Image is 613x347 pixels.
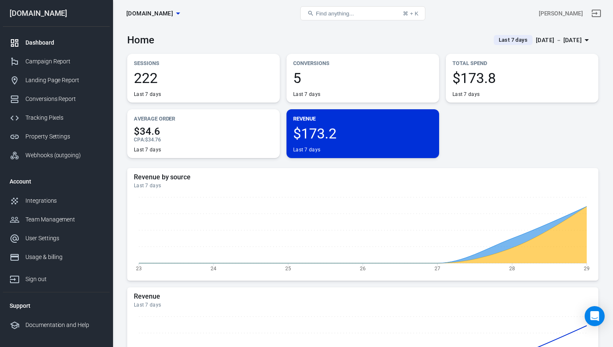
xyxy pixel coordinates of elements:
[134,302,592,308] div: Last 7 days
[25,95,103,103] div: Conversions Report
[25,38,103,47] div: Dashboard
[586,3,606,23] a: Sign out
[3,171,110,191] li: Account
[509,265,515,271] tspan: 28
[536,35,582,45] div: [DATE] － [DATE]
[293,91,320,98] div: Last 7 days
[25,275,103,284] div: Sign out
[452,59,592,68] p: Total Spend
[134,59,273,68] p: Sessions
[3,10,110,17] div: [DOMAIN_NAME]
[25,234,103,243] div: User Settings
[3,33,110,52] a: Dashboard
[25,215,103,224] div: Team Management
[3,229,110,248] a: User Settings
[126,8,173,19] span: thrivecart.com
[293,146,320,153] div: Last 7 days
[134,91,161,98] div: Last 7 days
[25,57,103,66] div: Campaign Report
[25,321,103,329] div: Documentation and Help
[360,265,366,271] tspan: 26
[487,33,598,47] button: Last 7 days[DATE] － [DATE]
[134,173,592,181] h5: Revenue by source
[293,126,432,141] span: $173.2
[3,146,110,165] a: Webhooks (outgoing)
[145,137,161,143] span: $34.76
[293,114,432,123] p: Revenue
[3,52,110,71] a: Campaign Report
[25,196,103,205] div: Integrations
[452,91,480,98] div: Last 7 days
[293,59,432,68] p: Conversions
[3,248,110,267] a: Usage & billing
[584,265,590,271] tspan: 29
[585,306,605,326] div: Open Intercom Messenger
[211,265,216,271] tspan: 24
[300,6,425,20] button: Find anything...⌘ + K
[3,90,110,108] a: Conversions Report
[127,34,154,46] h3: Home
[285,265,291,271] tspan: 25
[3,210,110,229] a: Team Management
[293,71,432,85] span: 5
[134,292,592,301] h5: Revenue
[134,146,161,153] div: Last 7 days
[25,253,103,262] div: Usage & billing
[134,182,592,189] div: Last 7 days
[3,267,110,289] a: Sign out
[316,10,354,17] span: Find anything...
[3,296,110,316] li: Support
[134,114,273,123] p: Average Order
[25,151,103,160] div: Webhooks (outgoing)
[3,127,110,146] a: Property Settings
[134,137,145,143] span: CPA :
[3,108,110,127] a: Tracking Pixels
[134,126,273,136] span: $34.6
[123,6,183,21] button: [DOMAIN_NAME]
[134,71,273,85] span: 222
[495,36,531,44] span: Last 7 days
[25,113,103,122] div: Tracking Pixels
[25,132,103,141] div: Property Settings
[136,265,142,271] tspan: 23
[3,71,110,90] a: Landing Page Report
[452,71,592,85] span: $173.8
[403,10,418,17] div: ⌘ + K
[539,9,583,18] div: Account id: Ghki4vdQ
[3,191,110,210] a: Integrations
[25,76,103,85] div: Landing Page Report
[435,265,440,271] tspan: 27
